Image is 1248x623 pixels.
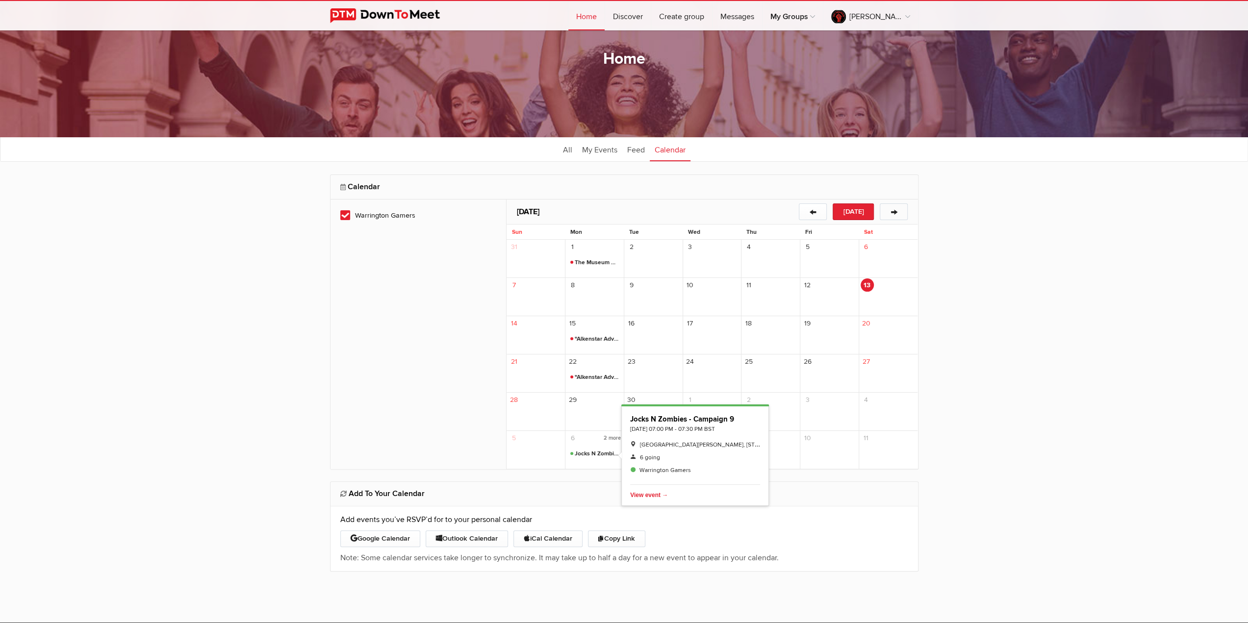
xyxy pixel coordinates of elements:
span: Thu [746,228,757,236]
h2: Add To Your Calendar [340,482,908,505]
span: 6 going [640,454,660,461]
span: 1 [684,393,697,406]
button: Delete [630,485,760,505]
span: Wed [688,228,700,236]
button: → [880,203,908,220]
span: 13 [861,278,874,292]
span: Sun [511,228,522,236]
span: 23 [625,355,638,368]
span: 3 [684,240,697,253]
span: 25 [742,355,755,368]
a: Feed [622,137,650,161]
a: All [558,137,577,161]
a: Messages [713,1,762,30]
span: Warrington Gamers [639,467,691,474]
span: 16 [625,317,638,330]
span: 2 [625,240,638,253]
span: Tue [629,228,639,236]
span: 27 [860,355,873,368]
span: 30 [625,393,638,406]
span: 22 [566,355,579,368]
h2: [DATE] [516,199,539,224]
span: Warrington Gamers [340,209,415,222]
div: [DATE] 07:00 PM - 07:30 PM BST [630,425,760,433]
span: "Alkenstar Adventures: Spoonguns at noon." - A Pathfinder 2e Oneshot [570,333,619,345]
span: 20 [860,317,873,330]
span: 7 [507,278,520,292]
span: 4 [860,393,873,406]
span: 21 [507,355,520,368]
span: 8 [566,278,579,292]
span: 11 [860,431,873,445]
span: 24 [684,355,697,368]
span: The Museum Heist - DND 5e One Shot (one possibly two sessions) [570,257,619,269]
span: 15 [566,317,579,330]
a: Create group [651,1,712,30]
span: 17 [684,317,697,330]
a: [PERSON_NAME] is to blame. [823,1,918,30]
button: Google Calendar [340,530,420,547]
a: Discover [605,1,651,30]
span: 5 [507,431,520,445]
span: 14 [507,317,520,330]
span: [GEOGRAPHIC_DATA][PERSON_NAME], [STREET_ADDRESS] [640,439,799,449]
h2: Calendar [340,175,908,199]
span: Sat [864,228,873,236]
span: 11 [742,278,755,292]
span: 2 more [601,431,623,445]
span: 28 [507,393,520,406]
span: 19 [801,317,814,330]
span: 12 [801,278,814,292]
span: 9 [625,278,638,292]
span: 10 [684,278,697,292]
span: 5 [801,240,814,253]
span: 1 [566,240,579,253]
button: iCal Calendar [513,530,583,547]
span: Jocks N Zombies - Campaign 9 [570,448,619,460]
span: 26 [801,355,814,368]
span: Delete [630,489,756,501]
span: 10 [801,431,814,445]
span: 31 [507,240,520,253]
a: Home [568,1,605,30]
p: Add events you’ve RSVP’d for to your personal calendar [340,514,908,525]
span: 2 [742,393,755,406]
a: My Groups [763,1,823,30]
h1: Home [603,49,645,70]
a: Calendar [650,137,690,161]
span: 3 [801,393,814,406]
span: 6 [566,431,579,445]
span: 29 [566,393,579,406]
button: Outlook Calendar [426,530,508,547]
span: 6 [860,240,873,253]
a: My Events [577,137,622,161]
span: Fri [805,228,812,236]
span: Jocks N Zombies - Campaign 9 [630,413,760,425]
span: Mon [570,228,582,236]
button: ← [799,203,827,220]
span: 4 [742,240,755,253]
button: Copy Link [588,530,645,547]
span: 18 [742,317,755,330]
span: "Alkenstar Adventures: Spoonguns at noon." - A Pathfinder 2e Oneshot [570,372,619,383]
img: DownToMeet [330,8,455,23]
button: [DATE] [833,203,874,220]
p: Note: Some calendar services take longer to synchronize. It may take up to half a day for a new e... [340,552,908,564]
